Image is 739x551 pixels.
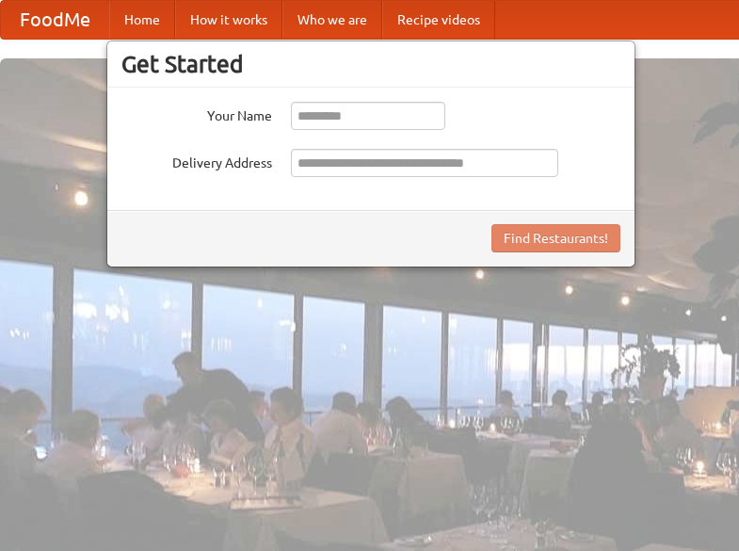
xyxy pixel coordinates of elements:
[121,149,272,172] label: Delivery Address
[1,1,109,39] a: FoodMe
[121,102,272,125] label: Your Name
[109,1,175,39] a: Home
[491,224,620,252] button: Find Restaurants!
[282,1,382,39] a: Who we are
[121,50,620,78] h3: Get Started
[175,1,282,39] a: How it works
[382,1,495,39] a: Recipe videos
